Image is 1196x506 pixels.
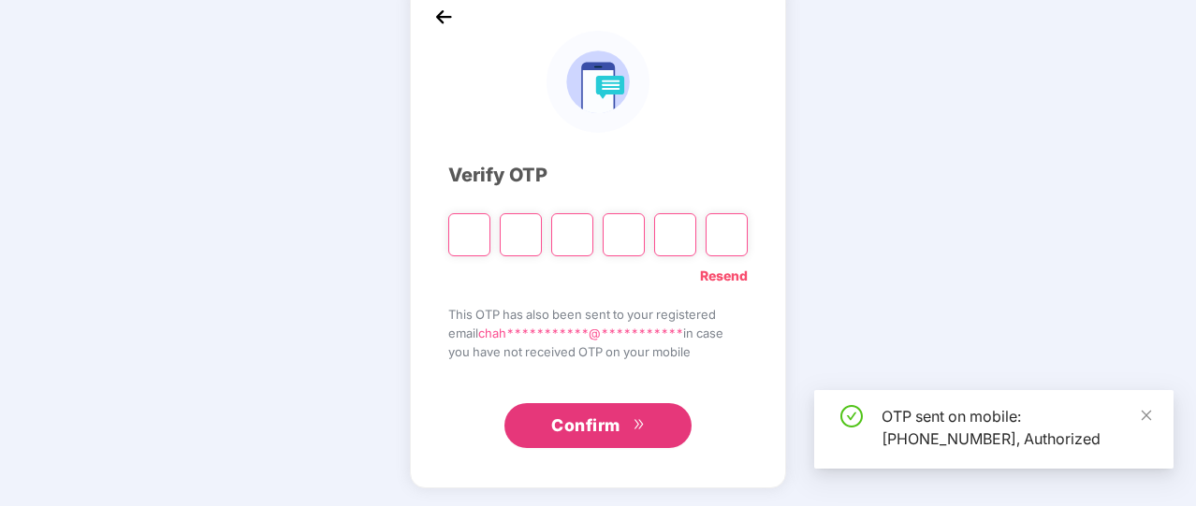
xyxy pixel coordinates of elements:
[504,403,692,448] button: Confirmdouble-right
[551,412,620,439] span: Confirm
[448,342,748,361] span: you have not received OTP on your mobile
[706,213,748,256] input: Digit 6
[654,213,696,256] input: Digit 5
[633,418,645,433] span: double-right
[551,213,593,256] input: Digit 3
[840,405,863,427] span: check-circle
[547,31,649,133] img: logo
[448,324,748,342] span: email in case
[448,305,748,324] span: This OTP has also been sent to your registered
[1140,409,1153,422] span: close
[448,161,748,190] div: Verify OTP
[882,405,1151,450] div: OTP sent on mobile: [PHONE_NUMBER], Authorized
[500,213,542,256] input: Digit 2
[700,266,748,286] a: Resend
[448,213,490,256] input: Please enter verification code. Digit 1
[603,213,645,256] input: Digit 4
[430,3,458,31] img: back_icon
